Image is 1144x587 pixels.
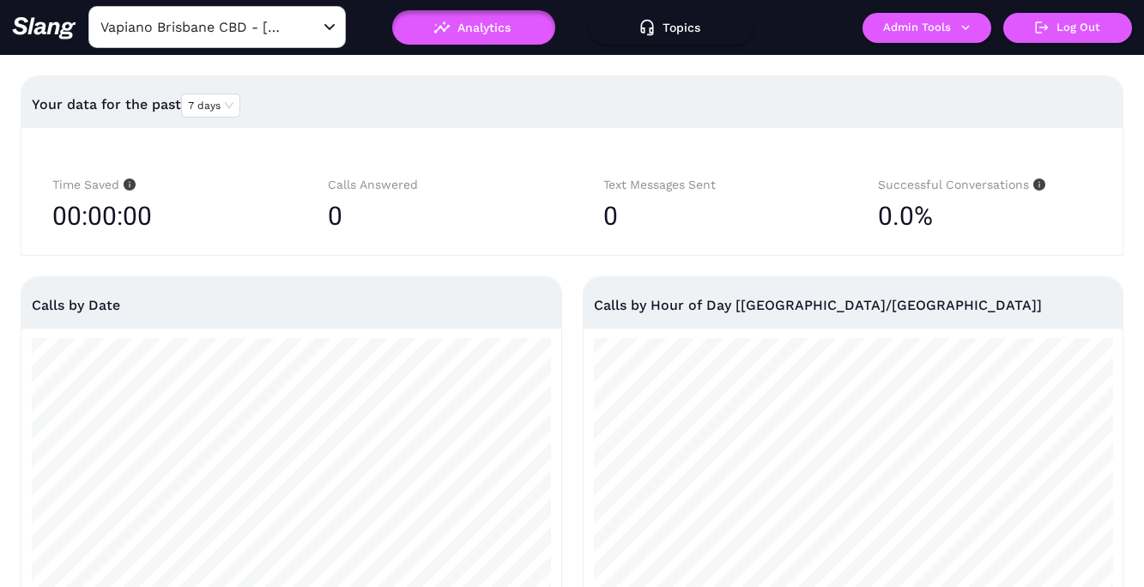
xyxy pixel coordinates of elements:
[603,201,618,231] span: 0
[328,201,342,231] span: 0
[878,178,1045,191] span: Successful Conversations
[319,17,340,38] button: Open
[52,178,136,191] span: Time Saved
[1003,13,1132,43] button: Log Out
[1029,179,1045,191] span: info-circle
[863,13,991,43] button: Admin Tools
[328,175,542,195] div: Calls Answered
[52,195,152,238] span: 00:00:00
[32,84,1112,125] div: Your data for the past
[32,277,551,333] div: Calls by Date
[188,94,233,117] span: 7 days
[594,277,1113,333] div: Calls by Hour of Day [[GEOGRAPHIC_DATA]/[GEOGRAPHIC_DATA]]
[12,16,76,39] img: 623511267c55cb56e2f2a487_logo2.png
[392,21,555,33] a: Analytics
[590,10,753,45] button: Topics
[119,179,136,191] span: info-circle
[878,195,933,238] span: 0.0%
[392,10,555,45] button: Analytics
[603,175,817,195] div: Text Messages Sent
